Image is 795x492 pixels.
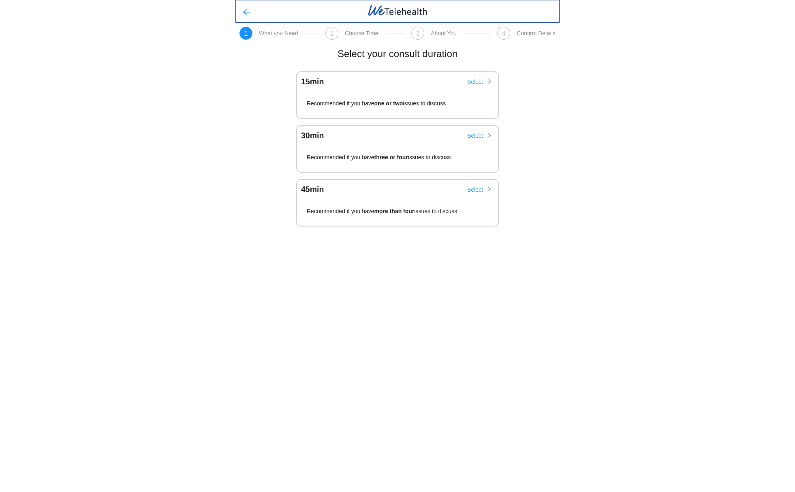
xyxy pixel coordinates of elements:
[345,30,378,36] div: Choose Time
[486,186,492,193] span: right
[431,30,457,36] div: About You
[236,3,257,19] button: arrow-left
[338,46,457,62] h2: Select your consult duration
[416,30,420,37] span: 3
[461,75,498,88] button: Selectright
[467,185,483,194] span: Select
[502,30,506,37] span: 4
[330,30,334,37] span: 2
[307,208,457,218] span: Recommended if you have issues to discuss
[467,131,483,140] span: Select
[374,154,408,160] strong: three or four
[297,78,324,86] div: 15 min
[307,154,451,164] span: Recommended if you have issues to discuss
[297,186,324,194] div: 45 min
[486,133,492,139] span: right
[467,77,483,86] span: Select
[367,4,428,17] img: WeTelehealth
[461,183,498,196] button: Selectright
[517,30,556,36] div: Confirm Details
[486,79,492,85] span: right
[374,208,415,214] strong: more than four
[297,132,324,140] div: 30 min
[259,30,298,36] div: What you Need
[374,100,403,107] strong: one or two
[461,129,498,142] button: Selectright
[242,8,250,17] span: arrow-left
[307,100,446,110] span: Recommended if you have issues to discuss
[244,30,248,37] span: 1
